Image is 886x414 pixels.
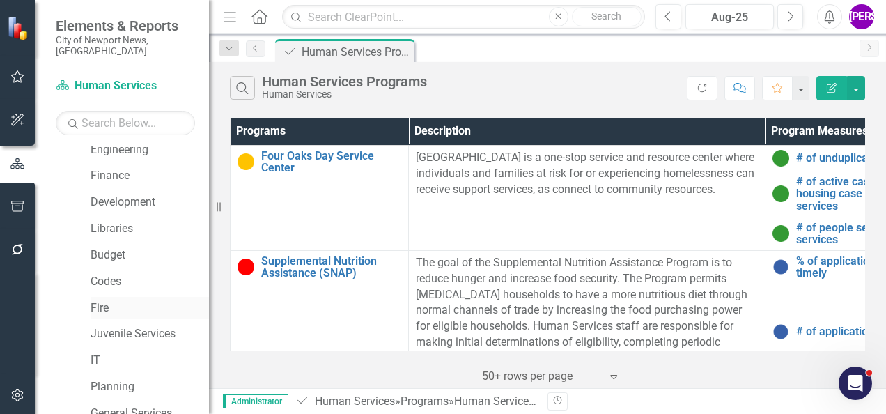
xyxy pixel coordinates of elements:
[91,326,209,342] a: Juvenile Services
[56,34,195,57] small: City of Newport News, [GEOGRAPHIC_DATA]
[56,111,195,135] input: Search Below...
[261,255,401,279] a: Supplemental Nutrition Assistance (SNAP)
[6,15,32,41] img: ClearPoint Strategy
[772,225,789,242] img: On Target
[223,394,288,408] span: Administrator
[91,300,209,316] a: Fire
[231,250,409,371] td: Double-Click to Edit Right Click for Context Menu
[282,5,645,29] input: Search ClearPoint...
[772,185,789,202] img: On Target
[839,367,872,400] iframe: Intercom live chat
[91,247,209,263] a: Budget
[91,168,209,184] a: Finance
[302,43,411,61] div: Human Services Programs
[91,142,209,158] a: Engineering
[772,259,789,275] img: No Information
[231,145,409,250] td: Double-Click to Edit Right Click for Context Menu
[416,255,758,367] p: The goal of the Supplemental Nutrition Assistance Program is to reduce hunger and increase food s...
[409,250,765,371] td: Double-Click to Edit
[262,74,427,89] div: Human Services Programs
[261,150,401,174] a: Four Oaks Day Service Center
[572,7,642,26] button: Search
[416,151,754,196] span: [GEOGRAPHIC_DATA] is a one-stop service and resource center where individuals and families at ris...
[454,394,585,408] div: Human Services Programs
[91,274,209,290] a: Codes
[91,221,209,237] a: Libraries
[690,9,769,26] div: Aug-25
[56,17,195,34] span: Elements & Reports
[56,78,195,94] a: Human Services
[315,394,395,408] a: Human Services
[772,323,789,340] img: No Information
[91,194,209,210] a: Development
[401,394,449,408] a: Programs
[91,353,209,369] a: IT
[91,379,209,395] a: Planning
[238,153,254,170] img: Caution
[772,150,789,167] img: On Target
[685,4,774,29] button: Aug-25
[262,89,427,100] div: Human Services
[238,259,254,275] img: Below Target
[591,10,621,22] span: Search
[849,4,874,29] button: [PERSON_NAME]
[295,394,537,410] div: » »
[409,145,765,250] td: Double-Click to Edit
